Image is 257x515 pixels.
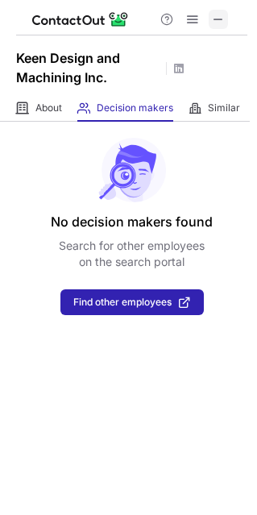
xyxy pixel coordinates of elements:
span: Similar [208,102,240,114]
p: Search for other employees on the search portal [59,238,205,270]
span: Find other employees [73,297,172,308]
h1: Keen Design and Machining Inc. [16,48,161,87]
header: No decision makers found [51,212,213,231]
span: Decision makers [97,102,173,114]
img: No leads found [97,138,167,202]
img: ContactOut v5.3.10 [32,10,129,29]
span: About [35,102,62,114]
button: Find other employees [60,289,204,315]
